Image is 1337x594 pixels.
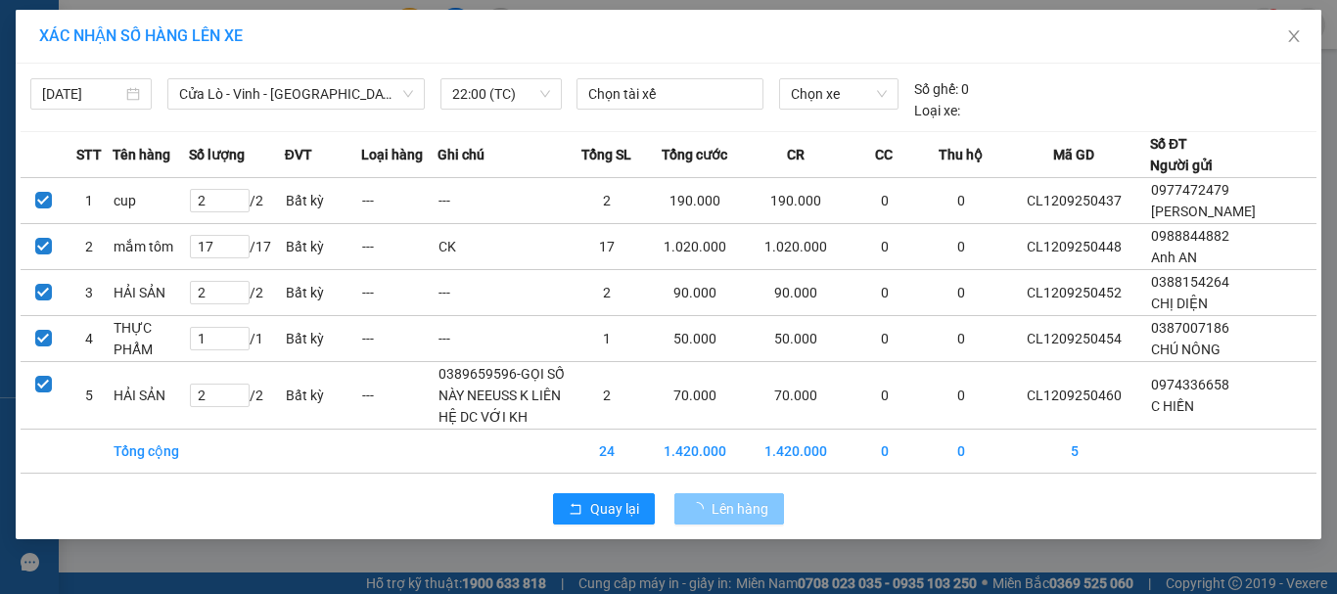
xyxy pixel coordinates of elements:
[67,270,113,316] td: 3
[569,270,645,316] td: 2
[999,178,1150,224] td: CL1209250437
[361,178,438,224] td: ---
[438,316,569,362] td: ---
[746,362,847,430] td: 70.000
[1151,342,1221,357] span: CHÚ NÔNG
[569,502,582,518] span: rollback
[939,144,983,165] span: Thu hộ
[847,316,923,362] td: 0
[923,178,999,224] td: 0
[1053,144,1094,165] span: Mã GD
[1151,274,1229,290] span: 0388154264
[183,48,818,72] li: [PERSON_NAME], [PERSON_NAME]
[999,224,1150,270] td: CL1209250448
[662,144,727,165] span: Tổng cước
[875,144,893,165] span: CC
[847,178,923,224] td: 0
[42,83,122,105] input: 12/09/2025
[569,224,645,270] td: 17
[1151,182,1229,198] span: 0977472479
[791,79,887,109] span: Chọn xe
[361,224,438,270] td: ---
[113,362,189,430] td: HẢI SẢN
[285,178,361,224] td: Bất kỳ
[746,316,847,362] td: 50.000
[1151,228,1229,244] span: 0988844882
[1151,320,1229,336] span: 0387007186
[847,430,923,474] td: 0
[581,144,631,165] span: Tổng SL
[189,270,285,316] td: / 2
[189,316,285,362] td: / 1
[189,178,285,224] td: / 2
[690,502,712,516] span: loading
[67,362,113,430] td: 5
[590,498,639,520] span: Quay lại
[553,493,655,525] button: rollbackQuay lại
[914,78,969,100] div: 0
[914,78,958,100] span: Số ghế:
[438,270,569,316] td: ---
[645,316,746,362] td: 50.000
[645,362,746,430] td: 70.000
[452,79,550,109] span: 22:00 (TC)
[1267,10,1321,65] button: Close
[285,316,361,362] td: Bất kỳ
[746,178,847,224] td: 190.000
[183,72,818,97] li: Hotline: 02386655777, 02462925925, 0944789456
[39,26,243,45] span: XÁC NHẬN SỐ HÀNG LÊN XE
[1150,133,1213,176] div: Số ĐT Người gửi
[113,224,189,270] td: mắm tôm
[712,498,768,520] span: Lên hàng
[674,493,784,525] button: Lên hàng
[24,142,217,174] b: GỬI : VP Cửa Lò
[438,362,569,430] td: 0389659596-GỌI SỐ NÀY NEEUSS K LIÊN HỆ DC VỚI KH
[189,224,285,270] td: / 17
[569,430,645,474] td: 24
[402,88,414,100] span: down
[67,224,113,270] td: 2
[438,144,484,165] span: Ghi chú
[285,270,361,316] td: Bất kỳ
[746,430,847,474] td: 1.420.000
[847,362,923,430] td: 0
[645,270,746,316] td: 90.000
[113,144,170,165] span: Tên hàng
[67,316,113,362] td: 4
[189,144,245,165] span: Số lượng
[113,430,189,474] td: Tổng cộng
[1286,28,1302,44] span: close
[645,430,746,474] td: 1.420.000
[113,270,189,316] td: HẢI SẢN
[999,430,1150,474] td: 5
[1151,204,1256,219] span: [PERSON_NAME]
[746,270,847,316] td: 90.000
[923,362,999,430] td: 0
[361,270,438,316] td: ---
[746,224,847,270] td: 1.020.000
[923,270,999,316] td: 0
[1151,398,1194,414] span: C HIỀN
[179,79,413,109] span: Cửa Lò - Vinh - Hà Nội
[787,144,805,165] span: CR
[113,178,189,224] td: cup
[914,100,960,121] span: Loại xe:
[438,178,569,224] td: ---
[361,362,438,430] td: ---
[847,270,923,316] td: 0
[569,362,645,430] td: 2
[285,362,361,430] td: Bất kỳ
[645,224,746,270] td: 1.020.000
[999,316,1150,362] td: CL1209250454
[847,224,923,270] td: 0
[923,316,999,362] td: 0
[1151,296,1208,311] span: CHỊ DIỆN
[285,144,312,165] span: ĐVT
[923,430,999,474] td: 0
[76,144,102,165] span: STT
[645,178,746,224] td: 190.000
[438,224,569,270] td: CK
[999,270,1150,316] td: CL1209250452
[361,144,423,165] span: Loại hàng
[1151,250,1197,265] span: Anh AN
